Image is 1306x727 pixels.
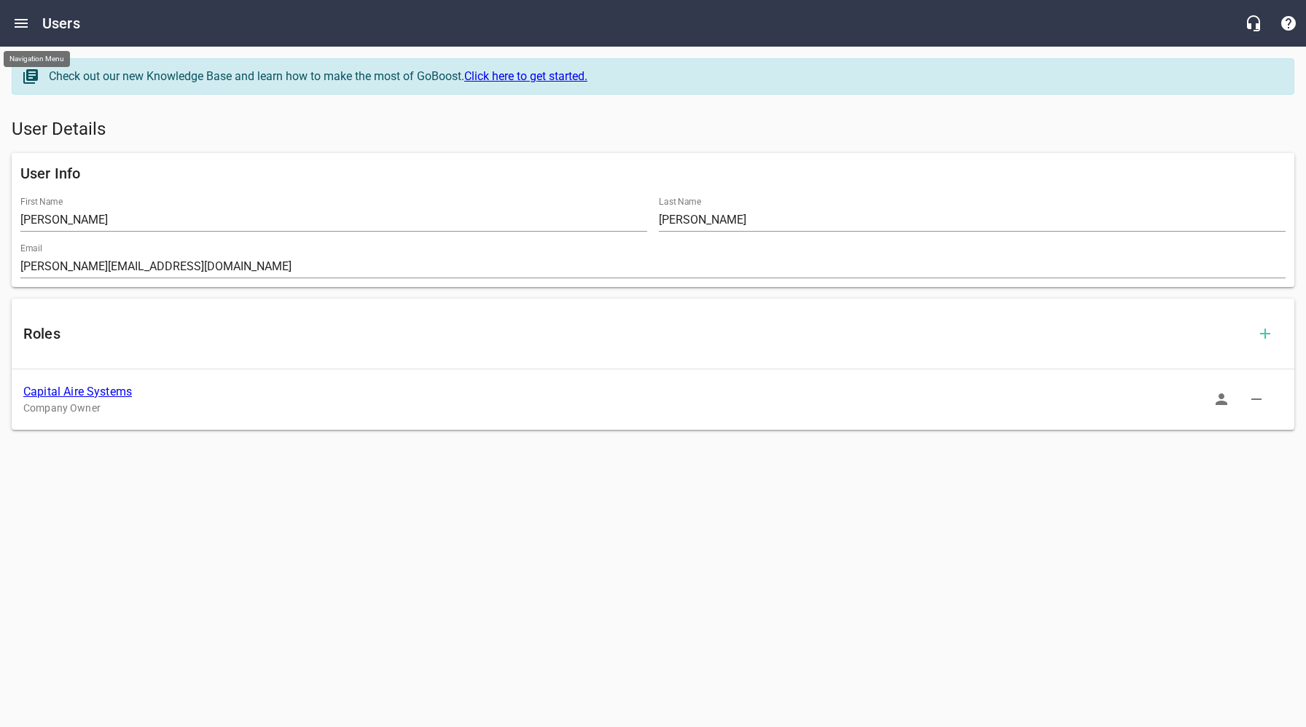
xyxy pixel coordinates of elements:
label: Email [20,244,42,253]
h5: User Details [12,118,1294,141]
p: Company Owner [23,401,1259,416]
button: Delete Role [1239,382,1274,417]
label: Last Name [659,197,701,206]
a: Click here to get started. [464,69,587,83]
h6: Users [42,12,80,35]
button: Open drawer [4,6,39,41]
button: Support Portal [1271,6,1306,41]
div: Check out our new Knowledge Base and learn how to make the most of GoBoost. [49,68,1279,85]
button: Sign In as Role [1204,382,1239,417]
button: Add Role [1248,316,1283,351]
a: Capital Aire Systems [23,385,132,398]
h6: User Info [20,162,1286,185]
button: Live Chat [1236,6,1271,41]
h6: Roles [23,322,1248,345]
label: First Name [20,197,63,206]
